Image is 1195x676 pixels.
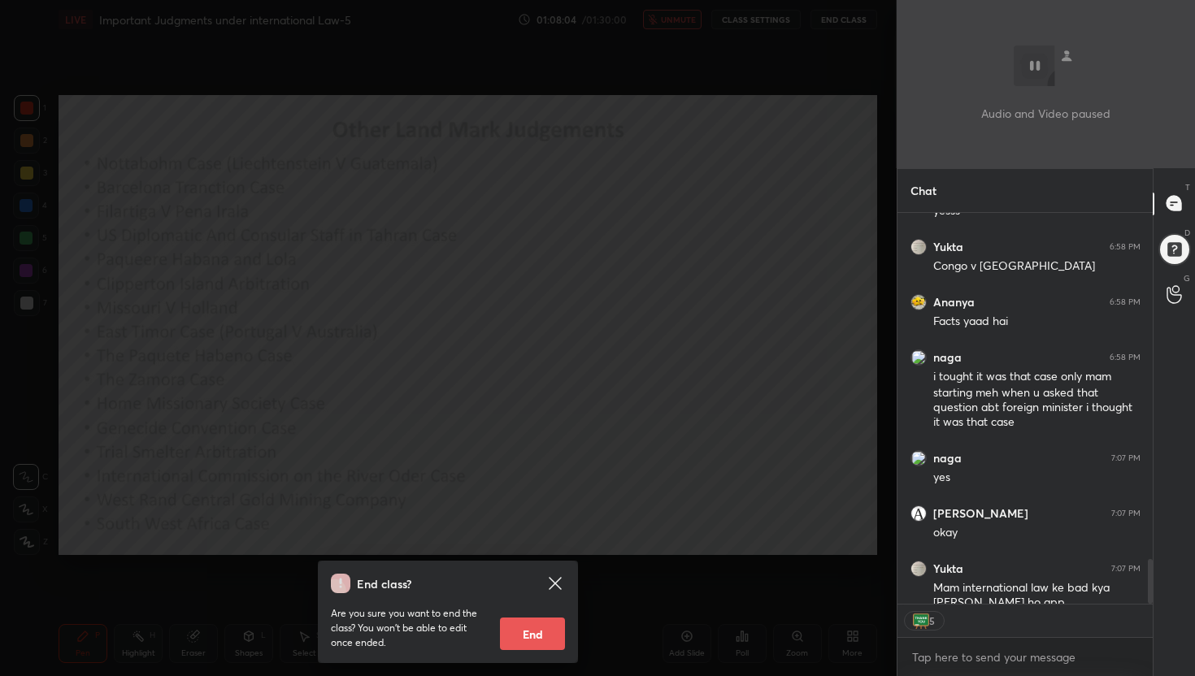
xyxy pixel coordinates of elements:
[933,369,1141,385] div: i tought it was that case only mam
[500,617,565,650] button: End
[357,575,411,592] h4: End class?
[910,349,927,366] img: 3
[1184,227,1190,239] p: D
[1110,297,1141,307] div: 6:58 PM
[1111,453,1141,463] div: 7:07 PM
[1110,353,1141,362] div: 6:58 PM
[933,525,1141,541] div: okay
[929,614,936,627] div: 5
[933,451,962,466] h6: naga
[933,314,1141,330] div: Facts yaad hai
[910,505,927,522] img: 3b458221a031414897e0d1e0ab31a91c.jpg
[933,580,1141,611] div: Mam international law ke bad kya [PERSON_NAME] ho app
[910,561,927,577] img: a0c2b002f7f747a6b4a05ed90d07663c.jpg
[933,350,962,365] h6: naga
[910,450,927,466] img: 3
[1185,181,1190,193] p: T
[933,561,963,576] h6: Yukta
[933,385,1141,431] div: starting meh when u asked that question abt foreign minister i thought it was that case
[1111,509,1141,518] div: 7:07 PM
[331,606,487,650] p: Are you sure you want to end the class? You won’t be able to edit once ended.
[897,213,1154,604] div: grid
[981,105,1110,122] p: Audio and Video paused
[1110,242,1141,252] div: 6:58 PM
[933,470,1141,486] div: yes
[910,239,927,255] img: a0c2b002f7f747a6b4a05ed90d07663c.jpg
[1184,272,1190,284] p: G
[910,294,927,310] img: 2b7a80b8775a413aadbe4c0ecc3d94e0.jpg
[897,169,949,212] p: Chat
[1111,564,1141,574] div: 7:07 PM
[933,506,1028,521] h6: [PERSON_NAME]
[913,613,929,629] img: thank_you.png
[933,240,963,254] h6: Yukta
[933,295,975,310] h6: Ananya
[933,203,1141,219] div: yesss
[933,258,1141,275] div: Congo v [GEOGRAPHIC_DATA]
